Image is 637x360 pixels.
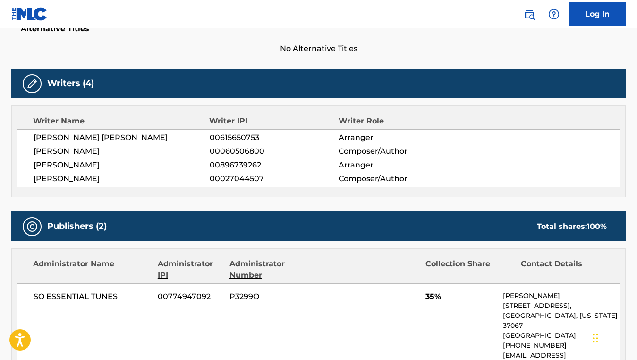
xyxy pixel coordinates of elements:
img: Writers [26,78,38,89]
span: No Alternative Titles [11,43,626,54]
span: 00060506800 [210,146,339,157]
span: 00896739262 [210,159,339,171]
p: [STREET_ADDRESS], [503,301,620,311]
span: Arranger [339,132,456,143]
img: MLC Logo [11,7,48,21]
span: SO ESSENTIAL TUNES [34,291,151,302]
span: [PERSON_NAME] [34,146,210,157]
div: Administrator Name [33,258,151,281]
p: [GEOGRAPHIC_DATA], [US_STATE] 37067 [503,311,620,331]
span: 00615650753 [210,132,339,143]
span: [PERSON_NAME] [34,159,210,171]
div: Administrator Number [229,258,318,281]
span: Composer/Author [339,146,456,157]
div: Contact Details [521,258,609,281]
a: Public Search [520,5,539,24]
span: 100 % [587,222,607,231]
p: [PHONE_NUMBER] [503,341,620,351]
img: Publishers [26,221,38,232]
div: Administrator IPI [158,258,222,281]
span: P3299O [229,291,317,302]
div: Drag [593,324,598,352]
span: [PERSON_NAME] [PERSON_NAME] [34,132,210,143]
div: Total shares: [537,221,607,232]
span: 00027044507 [210,173,339,184]
img: search [524,9,535,20]
span: [PERSON_NAME] [34,173,210,184]
div: Writer IPI [209,115,339,127]
span: Composer/Author [339,173,456,184]
h5: Alternative Titles [21,24,616,34]
span: Arranger [339,159,456,171]
h5: Writers (4) [47,78,94,89]
div: Writer Name [33,115,209,127]
div: Writer Role [339,115,456,127]
a: Log In [569,2,626,26]
span: 00774947092 [158,291,222,302]
iframe: Chat Widget [590,315,637,360]
img: help [548,9,560,20]
h5: Publishers (2) [47,221,107,232]
div: Collection Share [425,258,514,281]
p: [PERSON_NAME] [503,291,620,301]
p: [GEOGRAPHIC_DATA] [503,331,620,341]
div: Help [544,5,563,24]
span: 35% [425,291,496,302]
